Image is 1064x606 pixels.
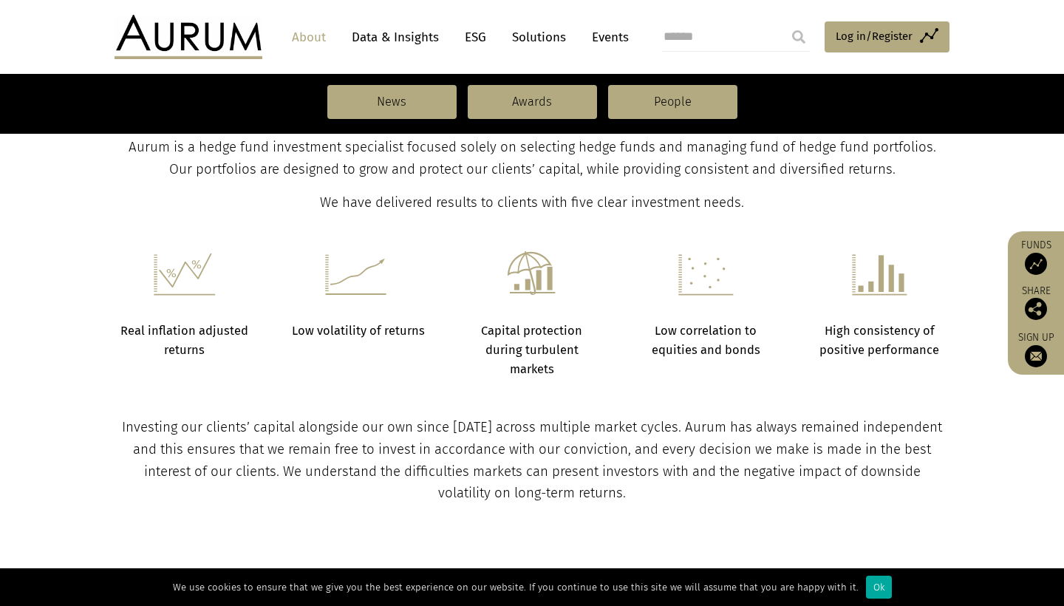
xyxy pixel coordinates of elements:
strong: Capital protection during turbulent markets [481,324,582,377]
a: Events [584,24,629,51]
strong: Low correlation to equities and bonds [652,324,760,357]
strong: High consistency of positive performance [819,324,939,357]
strong: Low volatility of returns [292,324,425,338]
span: Log in/Register [836,27,913,45]
div: Share [1015,286,1057,320]
a: Funds [1015,239,1057,275]
a: Solutions [505,24,573,51]
img: Share this post [1025,298,1047,320]
a: News [327,85,457,119]
a: People [608,85,737,119]
a: Awards [468,85,597,119]
div: Ok [866,576,892,599]
img: Access Funds [1025,253,1047,275]
a: Data & Insights [344,24,446,51]
span: We have delivered results to clients with five clear investment needs. [320,194,744,211]
img: Aurum [115,15,262,59]
strong: Real inflation adjusted returns [120,324,248,357]
a: ESG [457,24,494,51]
input: Submit [784,22,814,52]
a: About [284,24,333,51]
a: Log in/Register [825,21,949,52]
span: Aurum is a hedge fund investment specialist focused solely on selecting hedge funds and managing ... [129,139,936,177]
span: Investing our clients’ capital alongside our own since [DATE] across multiple market cycles. Auru... [122,419,942,502]
img: Sign up to our newsletter [1025,345,1047,367]
a: Sign up [1015,331,1057,367]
